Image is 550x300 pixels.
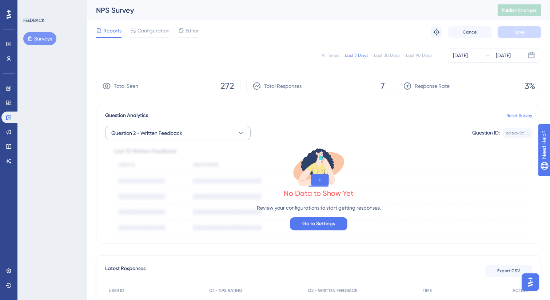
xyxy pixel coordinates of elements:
span: USER ID [109,288,124,293]
div: Last 7 Days [345,52,368,58]
button: Publish Changes [498,4,541,16]
span: Go to Settings [302,219,335,228]
span: 3% [525,80,535,92]
span: Question 2 - Written Feedback [111,129,182,137]
button: Save [498,26,541,38]
div: Last 90 Days [406,52,432,58]
span: Response Rate [415,82,450,90]
span: Save [514,29,525,35]
button: Cancel [448,26,492,38]
a: Reset Survey [506,113,532,118]
button: Export CSV [485,265,532,277]
span: Editor [186,26,199,35]
span: Export CSV [497,268,520,274]
button: Go to Settings [290,217,347,230]
iframe: UserGuiding AI Assistant Launcher [519,271,541,293]
div: [DATE] [453,51,468,60]
div: No Data to Show Yet [284,188,354,198]
span: Total Responses [264,82,302,90]
span: Publish Changes [502,7,537,13]
span: Reports [103,26,121,35]
span: Question Analytics [105,111,148,120]
span: ACTION [513,288,529,293]
div: edea49c1... [506,130,529,136]
div: Last 30 Days [374,52,400,58]
span: Q2 - WRITTEN FEEDBACK [308,288,358,293]
span: Cancel [463,29,478,35]
span: TIME [423,288,432,293]
span: Latest Responses [105,264,146,277]
p: Review your configurations to start getting responses. [257,203,381,212]
div: NPS Survey [96,5,479,15]
span: 272 [220,80,234,92]
div: FEEDBACK [23,17,44,23]
div: All Times [322,52,339,58]
span: Q1 - NPS RATING [209,288,242,293]
span: 7 [380,80,385,92]
button: Question 2 - Written Feedback [105,126,251,140]
button: Surveys [23,32,56,45]
span: Need Help? [17,2,45,11]
span: Total Seen [114,82,138,90]
div: [DATE] [496,51,511,60]
div: Question ID: [472,128,500,138]
span: Configuration [137,26,170,35]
